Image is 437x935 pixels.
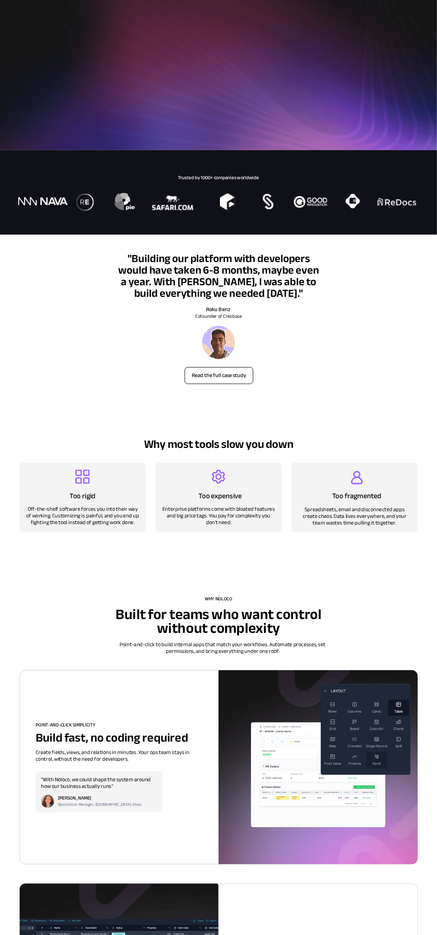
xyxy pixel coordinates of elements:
span: Cofounder of Creobase [195,312,242,320]
span: Trusted by 1000+ companies worldwide [178,173,259,182]
span: Point-and-click to build internal apps that match your workflows. Automate processes, set permiss... [120,640,325,656]
span: Spreadsheets, email and disconnected apps create chaos. Data lives everywhere, and your team wast... [302,504,406,528]
span: Why most tools slow you down [144,434,293,455]
span: Build fast, no coding required [36,727,188,750]
span: Operations Manager, [GEOGRAPHIC_DATA]-Visas [58,800,141,808]
span: Read the full case study [185,373,253,379]
span: Too rigid [70,489,95,503]
span: Too expensive [198,489,242,503]
span: [PERSON_NAME] [58,794,91,803]
span: "Building our platform with developers would have taken 6-8 months, maybe even a year. With [PERS... [118,249,319,303]
span: Roku Benz [206,304,231,314]
span: POINT-AND-CLICK SIMPLICITY [36,721,95,730]
span: Too fragmented [332,489,381,503]
span: Create fields, views, and relations in minutes. Your ops team stays in control, without the need ... [36,748,190,764]
span: Enterprise platforms come with bloated features and big price tags. You pay for complexity you do... [162,504,275,528]
span: Built for teams who want control without complexity [115,601,322,642]
span: WHY NOLOCO [205,595,232,603]
span: "With Noloco, we could shape the system around how our business actually runs" [41,775,151,791]
span: Off-the-shelf software forces you into their way of working. Customizing is painful, and you end ... [26,504,139,528]
a: Read the full case study [185,367,253,384]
